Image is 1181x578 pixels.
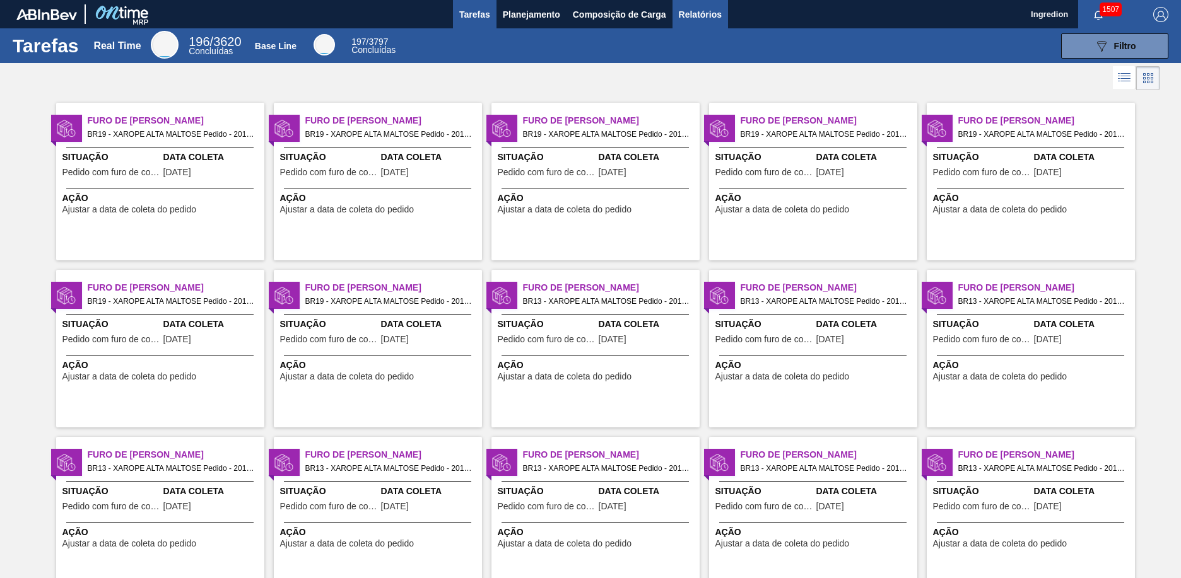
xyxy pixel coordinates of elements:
[62,485,160,498] span: Situação
[1078,6,1119,23] button: Notificações
[523,448,700,461] span: Furo de Coleta
[314,34,335,55] div: Base Line
[351,37,388,47] span: / 3797
[498,539,632,548] span: Ajustar a data de coleta do pedido
[280,151,378,164] span: Situação
[498,318,596,331] span: Situação
[933,318,1031,331] span: Situação
[933,372,1067,381] span: Ajustar a data de coleta do pedido
[715,485,813,498] span: Situação
[523,281,700,294] span: Furo de Coleta
[189,46,233,56] span: Concluídas
[1113,66,1136,90] div: Visão em Lista
[280,502,378,511] span: Pedido com furo de coleta
[62,359,261,372] span: Ação
[1034,168,1062,177] span: 30/08/2025
[816,335,844,344] span: 27/08/2025
[715,205,850,214] span: Ajustar a data de coleta do pedido
[1034,502,1062,511] span: 28/08/2025
[151,31,179,59] div: Real Time
[741,448,917,461] span: Furo de Coleta
[741,461,907,475] span: BR13 - XAROPE ALTA MALTOSE Pedido - 2015679
[933,205,1067,214] span: Ajustar a data de coleta do pedido
[498,359,696,372] span: Ação
[933,539,1067,548] span: Ajustar a data de coleta do pedido
[280,205,414,214] span: Ajustar a data de coleta do pedido
[88,461,254,475] span: BR13 - XAROPE ALTA MALTOSE Pedido - 2015671
[715,151,813,164] span: Situação
[189,35,209,49] span: 196
[927,453,946,472] img: status
[305,127,472,141] span: BR19 - XAROPE ALTA MALTOSE Pedido - 2013283
[498,192,696,205] span: Ação
[62,318,160,331] span: Situação
[305,461,472,475] span: BR13 - XAROPE ALTA MALTOSE Pedido - 2015672
[305,114,482,127] span: Furo de Coleta
[62,192,261,205] span: Ação
[255,41,297,51] div: Base Line
[62,205,197,214] span: Ajustar a data de coleta do pedido
[715,539,850,548] span: Ajustar a data de coleta do pedido
[599,335,626,344] span: 26/08/2025
[57,119,76,138] img: status
[503,7,560,22] span: Planejamento
[498,372,632,381] span: Ajustar a data de coleta do pedido
[280,335,378,344] span: Pedido com furo de coleta
[741,114,917,127] span: Furo de Coleta
[958,114,1135,127] span: Furo de Coleta
[280,372,414,381] span: Ajustar a data de coleta do pedido
[351,45,396,55] span: Concluídas
[933,151,1031,164] span: Situação
[958,448,1135,461] span: Furo de Coleta
[741,281,917,294] span: Furo de Coleta
[933,335,1031,344] span: Pedido com furo de coleta
[280,485,378,498] span: Situação
[599,168,626,177] span: 30/08/2025
[280,359,479,372] span: Ação
[927,286,946,305] img: status
[715,318,813,331] span: Situação
[816,485,914,498] span: Data Coleta
[163,168,191,177] span: 26/08/2025
[1114,41,1136,51] span: Filtro
[498,485,596,498] span: Situação
[933,192,1132,205] span: Ação
[492,286,511,305] img: status
[163,318,261,331] span: Data Coleta
[523,461,690,475] span: BR13 - XAROPE ALTA MALTOSE Pedido - 2015673
[381,335,409,344] span: 30/08/2025
[62,539,197,548] span: Ajustar a data de coleta do pedido
[816,151,914,164] span: Data Coleta
[715,168,813,177] span: Pedido com furo de coleta
[715,359,914,372] span: Ação
[163,151,261,164] span: Data Coleta
[498,335,596,344] span: Pedido com furo de coleta
[573,7,666,22] span: Composição de Carga
[492,453,511,472] img: status
[305,448,482,461] span: Furo de Coleta
[715,192,914,205] span: Ação
[816,502,844,511] span: 29/08/2025
[351,38,396,54] div: Base Line
[88,281,264,294] span: Furo de Coleta
[498,168,596,177] span: Pedido com furo de coleta
[189,37,241,55] div: Real Time
[62,335,160,344] span: Pedido com furo de coleta
[1034,485,1132,498] span: Data Coleta
[1136,66,1160,90] div: Visão em Cards
[16,9,77,20] img: TNhmsLtSVTkK8tSr43FrP2fwEKptu5GPRR3wAAAABJRU5ErkJggg==
[274,119,293,138] img: status
[381,151,479,164] span: Data Coleta
[958,281,1135,294] span: Furo de Coleta
[599,502,626,511] span: 28/08/2025
[816,168,844,177] span: 30/08/2025
[93,40,141,52] div: Real Time
[381,502,409,511] span: 27/08/2025
[62,502,160,511] span: Pedido com furo de coleta
[816,318,914,331] span: Data Coleta
[715,502,813,511] span: Pedido com furo de coleta
[381,168,409,177] span: 26/08/2025
[958,461,1125,475] span: BR13 - XAROPE ALTA MALTOSE Pedido - 2015674
[715,526,914,539] span: Ação
[459,7,490,22] span: Tarefas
